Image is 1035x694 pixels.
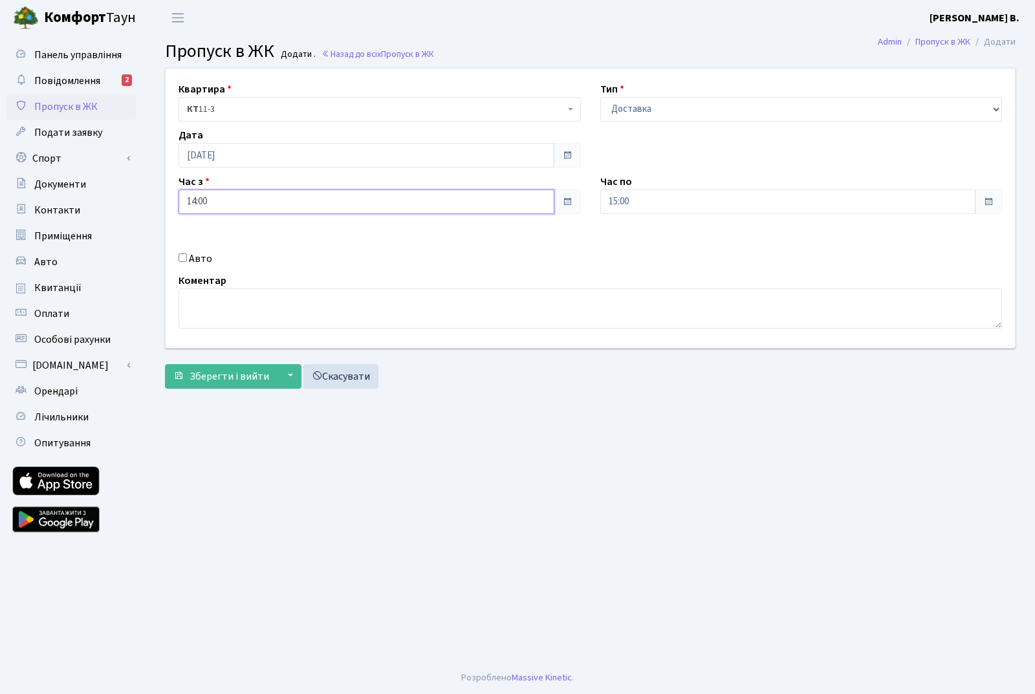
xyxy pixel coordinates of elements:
[34,436,91,450] span: Опитування
[6,352,136,378] a: [DOMAIN_NAME]
[190,369,269,384] span: Зберегти і вийти
[44,7,106,28] b: Комфорт
[34,281,82,295] span: Квитанції
[278,49,316,60] small: Додати .
[858,28,1035,56] nav: breadcrumb
[165,38,274,64] span: Пропуск в ЖК
[6,171,136,197] a: Документи
[600,81,624,97] label: Тип
[6,275,136,301] a: Квитанції
[34,410,89,424] span: Лічильники
[6,146,136,171] a: Спорт
[930,11,1019,25] b: [PERSON_NAME] В.
[34,332,111,347] span: Особові рахунки
[6,120,136,146] a: Подати заявку
[381,48,434,60] span: Пропуск в ЖК
[187,103,199,116] b: КТ
[930,10,1019,26] a: [PERSON_NAME] В.
[915,35,970,49] a: Пропуск в ЖК
[6,378,136,404] a: Орендарі
[34,229,92,243] span: Приміщення
[179,174,210,190] label: Час з
[13,5,39,31] img: logo.png
[303,364,378,389] a: Скасувати
[6,223,136,249] a: Приміщення
[512,671,572,684] a: Massive Kinetic
[6,404,136,430] a: Лічильники
[179,127,203,143] label: Дата
[6,327,136,352] a: Особові рахунки
[34,100,98,114] span: Пропуск в ЖК
[6,42,136,68] a: Панель управління
[461,671,574,685] div: Розроблено .
[179,97,581,122] span: <b>КТ</b>&nbsp;&nbsp;&nbsp;&nbsp;11-3
[34,177,86,191] span: Документи
[34,307,69,321] span: Оплати
[34,203,80,217] span: Контакти
[34,74,100,88] span: Повідомлення
[321,48,434,60] a: Назад до всіхПропуск в ЖК
[179,81,232,97] label: Квартира
[6,68,136,94] a: Повідомлення2
[179,273,226,288] label: Коментар
[6,249,136,275] a: Авто
[34,384,78,398] span: Орендарі
[34,255,58,269] span: Авто
[34,125,102,140] span: Подати заявку
[34,48,122,62] span: Панель управління
[6,301,136,327] a: Оплати
[122,74,132,86] div: 2
[165,364,278,389] button: Зберегти і вийти
[44,7,136,29] span: Таун
[189,251,212,266] label: Авто
[162,7,194,28] button: Переключити навігацію
[6,430,136,456] a: Опитування
[600,174,632,190] label: Час по
[6,197,136,223] a: Контакти
[6,94,136,120] a: Пропуск в ЖК
[187,103,565,116] span: <b>КТ</b>&nbsp;&nbsp;&nbsp;&nbsp;11-3
[970,35,1016,49] li: Додати
[878,35,902,49] a: Admin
